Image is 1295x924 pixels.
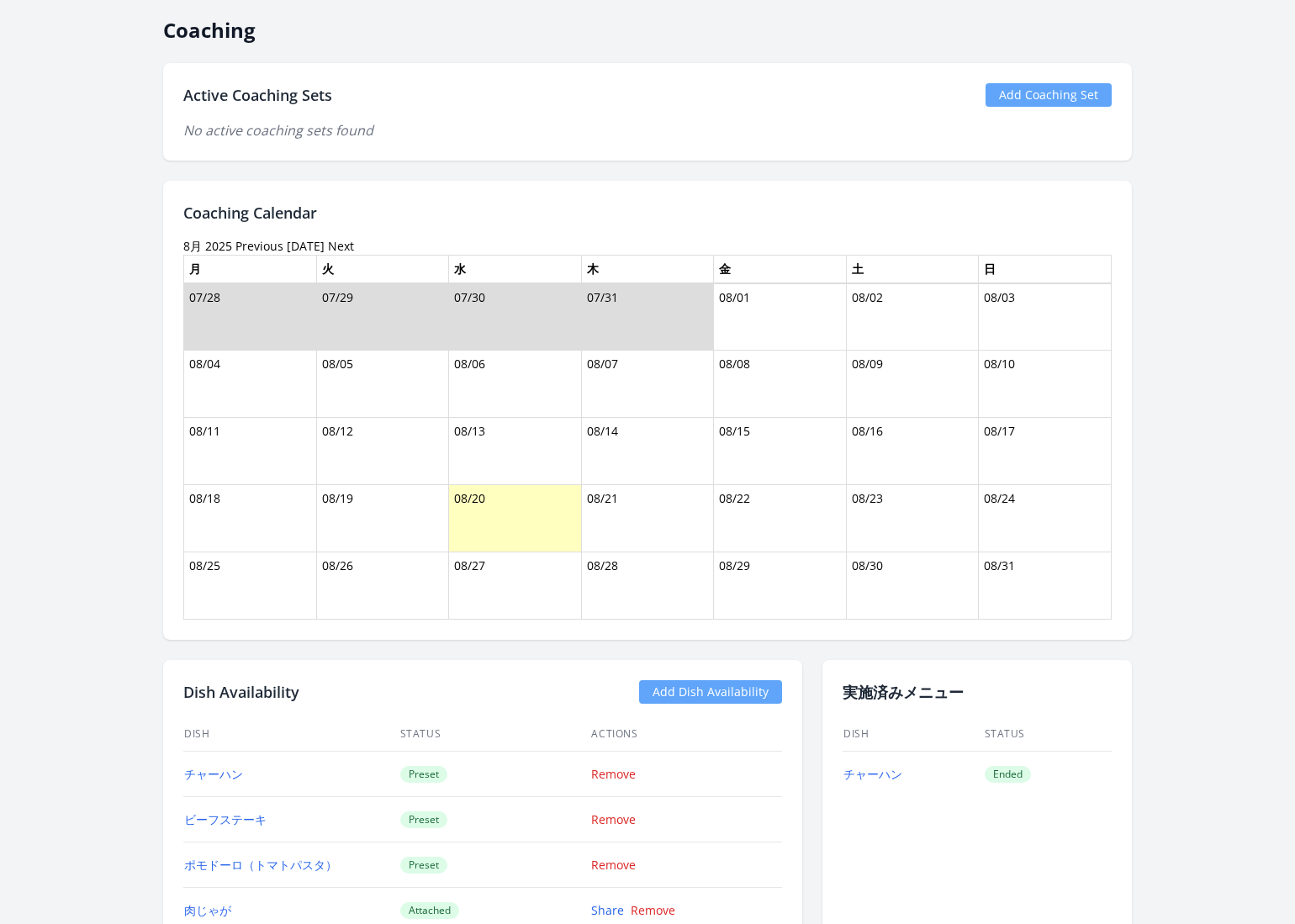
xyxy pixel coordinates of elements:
[591,766,636,782] a: Remove
[846,283,979,351] td: 08/02
[316,552,449,620] td: 08/26
[985,766,1031,783] span: Ended
[979,283,1112,351] td: 08/03
[449,552,582,620] td: 08/27
[581,255,714,283] th: 木
[449,283,582,351] td: 07/30
[316,485,449,552] td: 08/19
[979,485,1112,552] td: 08/24
[846,351,979,418] td: 08/09
[316,283,449,351] td: 07/29
[581,485,714,552] td: 08/21
[287,238,325,254] a: [DATE]
[184,351,317,418] td: 08/04
[714,552,847,620] td: 08/29
[400,811,447,828] span: Preset
[184,255,317,283] th: 月
[979,552,1112,620] td: 08/31
[714,283,847,351] td: 08/01
[581,351,714,418] td: 08/07
[184,485,317,552] td: 08/18
[235,238,283,254] a: Previous
[184,811,267,827] a: ビーフステーキ
[590,717,782,752] th: Actions
[449,418,582,485] td: 08/13
[581,418,714,485] td: 08/14
[399,717,591,752] th: Status
[591,857,636,873] a: Remove
[979,255,1112,283] th: 日
[979,418,1112,485] td: 08/17
[843,680,1112,704] h2: 実施済みメニュー
[184,857,337,873] a: ポモドーロ（トマトパスタ）
[400,766,447,783] span: Preset
[631,902,675,918] a: Remove
[581,552,714,620] td: 08/28
[449,485,582,552] td: 08/20
[183,717,399,752] th: Dish
[714,485,847,552] td: 08/22
[183,201,1112,224] h2: Coaching Calendar
[714,351,847,418] td: 08/08
[316,255,449,283] th: 火
[183,238,232,254] time: 8月 2025
[846,418,979,485] td: 08/16
[316,351,449,418] td: 08/05
[639,680,782,704] a: Add Dish Availability
[984,717,1113,752] th: Status
[846,552,979,620] td: 08/30
[183,120,1112,140] p: No active coaching sets found
[591,811,636,827] a: Remove
[184,766,243,782] a: チャーハン
[184,418,317,485] td: 08/11
[183,83,332,107] h2: Active Coaching Sets
[328,238,354,254] a: Next
[591,902,624,918] a: Share
[184,552,317,620] td: 08/25
[714,255,847,283] th: 金
[400,902,459,919] span: Attached
[714,418,847,485] td: 08/15
[581,283,714,351] td: 07/31
[183,680,299,704] h2: Dish Availability
[449,255,582,283] th: 水
[184,902,231,918] a: 肉じゃが
[843,766,902,782] a: チャーハン
[986,83,1112,107] a: Add Coaching Set
[400,857,447,874] span: Preset
[449,351,582,418] td: 08/06
[843,717,984,752] th: Dish
[184,283,317,351] td: 07/28
[846,485,979,552] td: 08/23
[163,4,1132,43] h2: Coaching
[316,418,449,485] td: 08/12
[846,255,979,283] th: 土
[979,351,1112,418] td: 08/10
